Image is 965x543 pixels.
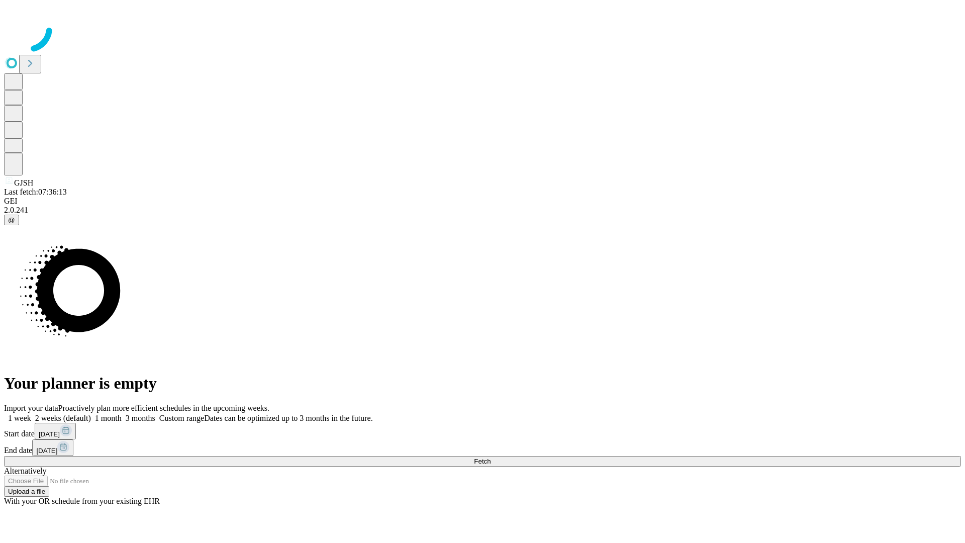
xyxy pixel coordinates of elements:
[4,404,58,412] span: Import your data
[4,456,961,467] button: Fetch
[39,430,60,438] span: [DATE]
[95,414,122,422] span: 1 month
[4,188,67,196] span: Last fetch: 07:36:13
[4,467,46,475] span: Alternatively
[4,486,49,497] button: Upload a file
[474,458,491,465] span: Fetch
[36,447,57,455] span: [DATE]
[14,178,33,187] span: GJSH
[8,414,31,422] span: 1 week
[204,414,372,422] span: Dates can be optimized up to 3 months in the future.
[4,206,961,215] div: 2.0.241
[126,414,155,422] span: 3 months
[8,216,15,224] span: @
[4,197,961,206] div: GEI
[4,215,19,225] button: @
[35,423,76,439] button: [DATE]
[4,423,961,439] div: Start date
[35,414,91,422] span: 2 weeks (default)
[4,439,961,456] div: End date
[32,439,73,456] button: [DATE]
[58,404,269,412] span: Proactively plan more efficient schedules in the upcoming weeks.
[4,497,160,505] span: With your OR schedule from your existing EHR
[159,414,204,422] span: Custom range
[4,374,961,393] h1: Your planner is empty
